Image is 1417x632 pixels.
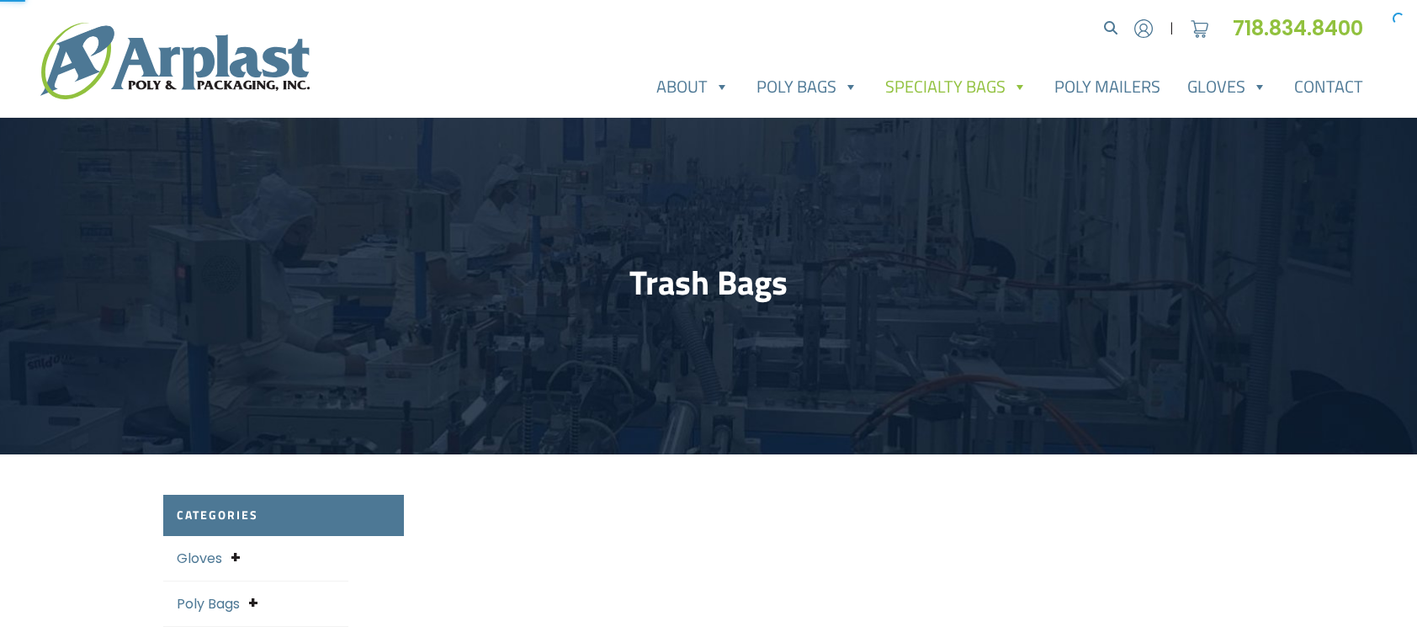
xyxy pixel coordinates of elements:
[1281,70,1377,104] a: Contact
[163,263,1254,303] h1: Trash Bags
[177,594,240,613] a: Poly Bags
[1174,70,1281,104] a: Gloves
[872,70,1041,104] a: Specialty Bags
[163,495,404,536] h2: Categories
[40,23,310,99] img: logo
[177,549,222,568] a: Gloves
[1170,19,1174,39] span: |
[643,70,743,104] a: About
[1041,70,1174,104] a: Poly Mailers
[1233,14,1377,42] a: 718.834.8400
[743,70,872,104] a: Poly Bags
